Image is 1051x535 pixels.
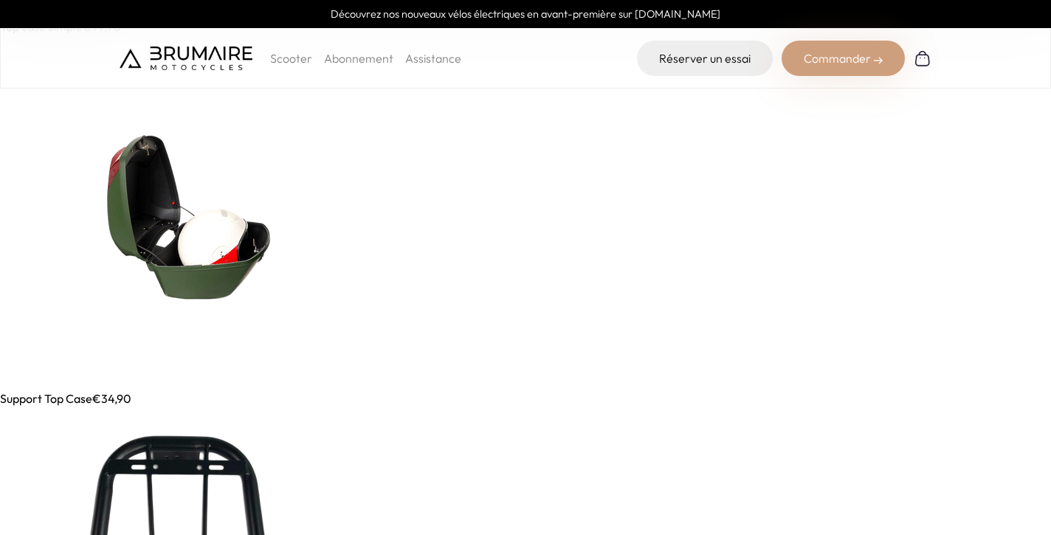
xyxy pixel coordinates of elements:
a: Réserver un essai [637,41,773,76]
a: Abonnement [324,51,393,66]
div: Commander [782,41,905,76]
img: Brumaire Motocycles [120,46,252,70]
p: Scooter [270,49,312,67]
a: Assistance [405,51,461,66]
img: Panier [914,49,931,67]
img: right-arrow-2.png [874,56,883,65]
